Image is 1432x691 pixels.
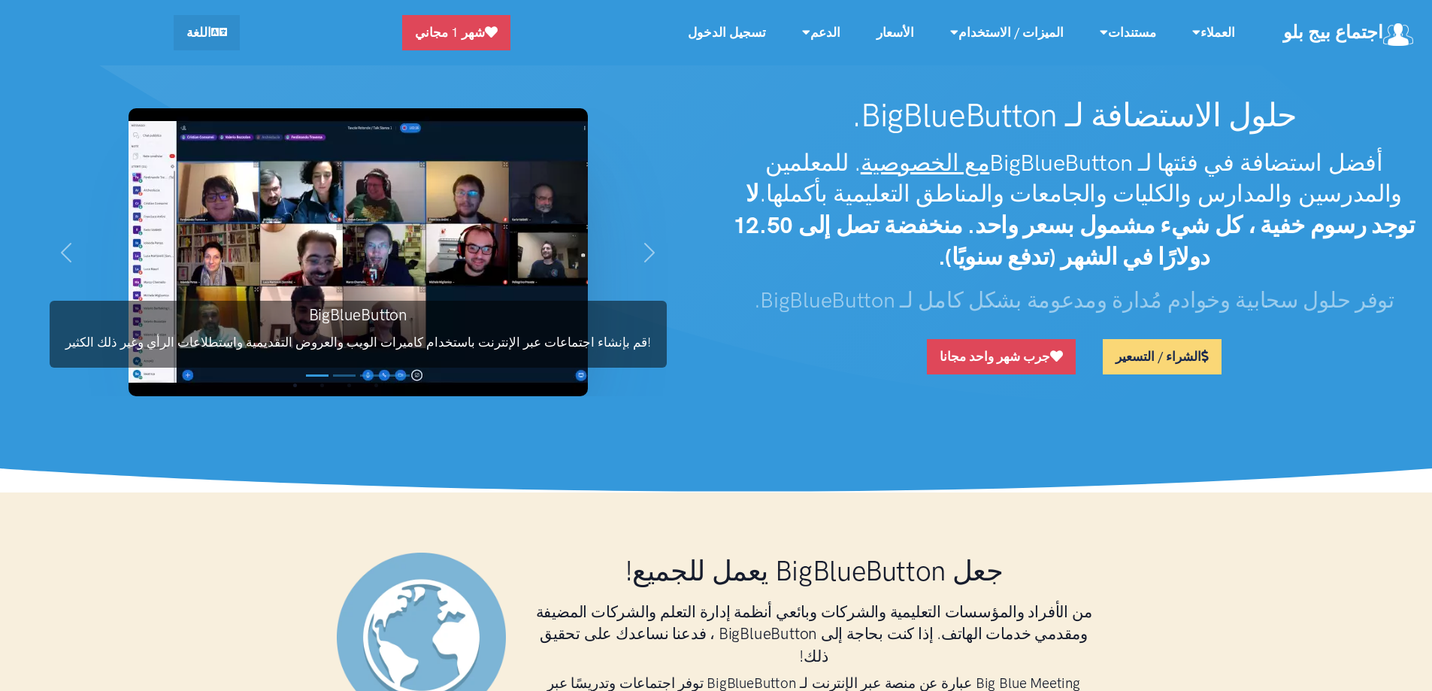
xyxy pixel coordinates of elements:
[927,339,1076,374] a: جرب شهر واحد مجانا
[1283,17,1417,49] a: اجتماع بيج بلو
[731,147,1418,273] h2: أفضل استضافة في فئتها لـ BigBlueButton . للمعلمين والمدرسين والمدارس والكليات والجامعات والمناطق ...
[861,149,990,177] u: مع الخصوصية
[536,601,1092,667] h3: من الأفراد والمؤسسات التعليمية والشركات وبائعي أنظمة إدارة التعلم والشركات المضيفة ومقدمي خدمات ا...
[1082,17,1174,49] a: مستندات
[733,180,1415,271] strong: لا توجد رسوم خفية ، كل شيء مشمول بسعر واحد. منخفضة تصل إلى 12.50 دولارًا في الشهر (تدفع سنويًا).
[1383,23,1413,46] img: شعار
[536,553,1092,589] h1: جعل BigBlueButton يعمل للجميع!
[1103,339,1222,374] a: الشراء / التسعير
[731,96,1418,135] h1: حلول الاستضافة لـ BigBlueButton.
[932,17,1082,49] a: الميزات / الاستخدام
[50,332,667,353] p: قم بإنشاء اجتماعات عبر الإنترنت باستخدام كاميرات الويب والعروض التقديمية واستطلاعات الرأي وغير ذل...
[402,15,510,50] a: شهر 1 مجاني
[129,108,588,396] img: لقطة شاشة BigBlueButton
[858,17,932,49] a: الأسعار
[1174,17,1253,49] a: العملاء
[174,15,240,50] a: اللغة
[784,17,858,49] a: الدعم
[50,304,667,326] h3: BigBlueButton
[731,285,1418,315] h3: توفر حلول سحابية وخوادم مُدارة ومدعومة بشكل كامل لـ BigBlueButton.
[670,17,784,49] a: تسجيل الدخول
